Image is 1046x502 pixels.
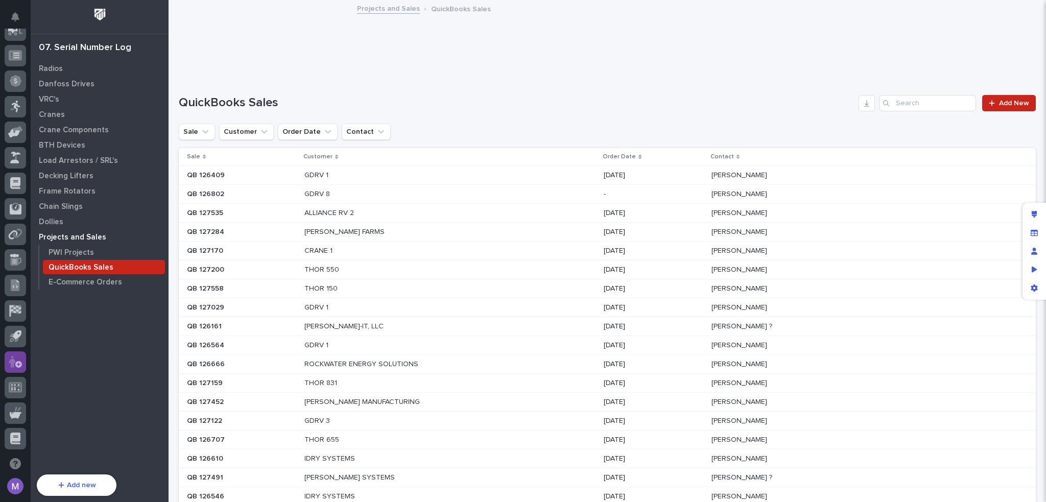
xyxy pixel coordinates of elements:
div: Manage users [1025,242,1043,260]
p: [PERSON_NAME] [711,245,769,255]
p: QB 127122 [187,415,224,425]
div: Manage fields and data [1025,224,1043,242]
button: Open support chat [5,453,26,474]
p: E-Commerce Orders [49,278,122,287]
tr: QB 127535QB 127535 ALLIANCE RV 2ALLIANCE RV 2 [DATE][PERSON_NAME][PERSON_NAME] [179,204,1036,223]
span: Pylon [102,269,124,277]
tr: QB 127200QB 127200 THOR 550THOR 550 [DATE][PERSON_NAME][PERSON_NAME] [179,260,1036,279]
p: [DATE] [604,266,703,274]
div: Start new chat [35,158,168,168]
p: [DATE] [604,455,703,463]
a: Chain Slings [31,199,169,214]
tr: QB 126707QB 126707 THOR 655THOR 655 [DATE][PERSON_NAME][PERSON_NAME] [179,430,1036,449]
p: ALLIANCE RV 2 [304,207,356,218]
p: THOR 150 [304,282,340,293]
input: Search [879,95,976,111]
p: [PERSON_NAME] [711,377,769,388]
button: Notifications [5,6,26,28]
p: ROCKWATER ENERGY SOLUTIONS [304,358,420,369]
p: [DATE] [604,171,703,180]
p: THOR 655 [304,434,341,444]
p: Chain Slings [39,202,83,211]
p: Customer [303,151,332,162]
p: QB 126564 [187,339,226,350]
a: Radios [31,61,169,76]
p: Cranes [39,110,65,119]
tr: QB 126409QB 126409 GDRV 1GDRV 1 [DATE][PERSON_NAME][PERSON_NAME] [179,166,1036,185]
tr: QB 127122QB 127122 GDRV 3GDRV 3 [DATE][PERSON_NAME][PERSON_NAME] [179,411,1036,430]
div: Edit layout [1025,205,1043,224]
button: Sale [179,124,215,140]
img: 1736555164131-43832dd5-751b-4058-ba23-39d91318e5a0 [20,219,29,227]
span: [PERSON_NAME] [32,219,83,227]
p: QB 126666 [187,358,227,369]
img: Brittany [10,209,27,225]
p: [DATE] [604,228,703,236]
tr: QB 127558QB 127558 THOR 150THOR 150 [DATE][PERSON_NAME][PERSON_NAME] [179,279,1036,298]
p: GDRV 1 [304,169,330,180]
a: 🔗Onboarding Call [60,125,134,143]
div: Notifications [13,12,26,29]
p: [PERSON_NAME] [711,188,769,199]
p: QB 126409 [187,169,227,180]
p: QB 127558 [187,282,226,293]
button: Customer [219,124,274,140]
img: Matthew Hall [10,236,27,253]
p: QB 127452 [187,396,226,407]
tr: QB 127284QB 127284 [PERSON_NAME] FARMS[PERSON_NAME] FARMS [DATE][PERSON_NAME][PERSON_NAME] [179,223,1036,242]
p: [DATE] [604,398,703,407]
a: Load Arrestors / SRL's [31,153,169,168]
p: QB 127284 [187,226,226,236]
a: E-Commerce Orders [39,275,169,289]
h1: QuickBooks Sales [179,95,854,110]
p: [PERSON_NAME] [711,452,769,463]
tr: QB 127159QB 127159 THOR 831THOR 831 [DATE][PERSON_NAME][PERSON_NAME] [179,374,1036,393]
p: [PERSON_NAME]-IT, LLC [304,320,386,331]
img: Stacker [10,10,31,30]
a: BTH Devices [31,137,169,153]
tr: QB 126802QB 126802 GDRV 8GDRV 8 -[PERSON_NAME][PERSON_NAME] [179,185,1036,204]
p: THOR 550 [304,264,341,274]
p: QuickBooks Sales [431,3,491,14]
p: - [604,190,703,199]
p: Danfoss Drives [39,80,94,89]
p: [PERSON_NAME] [711,396,769,407]
p: QB 127491 [187,471,225,482]
p: CRANE 1 [304,245,335,255]
div: App settings [1025,279,1043,297]
div: Past conversations [10,193,68,201]
span: Help Docs [20,129,56,139]
span: [PERSON_NAME] [32,246,83,254]
p: GDRV 8 [304,188,332,199]
a: 📖Help Docs [6,125,60,143]
span: • [85,246,88,254]
p: [DATE] [604,379,703,388]
p: QB 126610 [187,452,225,463]
a: Frame Rotators [31,183,169,199]
p: Load Arrestors / SRL's [39,156,118,165]
p: [DATE] [604,247,703,255]
a: Decking Lifters [31,168,169,183]
span: [DATE] [90,246,111,254]
p: IDRY SYSTEMS [304,452,357,463]
p: [PERSON_NAME] [711,434,769,444]
p: [DATE] [604,360,703,369]
a: VRC's [31,91,169,107]
div: We're offline, we will be back soon! [35,168,143,176]
p: Order Date [603,151,636,162]
p: QB 127159 [187,377,225,388]
div: Preview as [1025,260,1043,279]
span: Add New [999,100,1029,107]
p: [PERSON_NAME] [711,301,769,312]
button: Add new [37,474,116,496]
p: IDRY SYSTEMS [304,490,357,501]
p: Radios [39,64,63,74]
p: BTH Devices [39,141,85,150]
p: [PERSON_NAME] [711,282,769,293]
p: Contact [710,151,734,162]
span: • [85,219,88,227]
p: GDRV 1 [304,339,330,350]
p: Dollies [39,218,63,227]
p: GDRV 1 [304,301,330,312]
a: Add New [982,95,1036,111]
